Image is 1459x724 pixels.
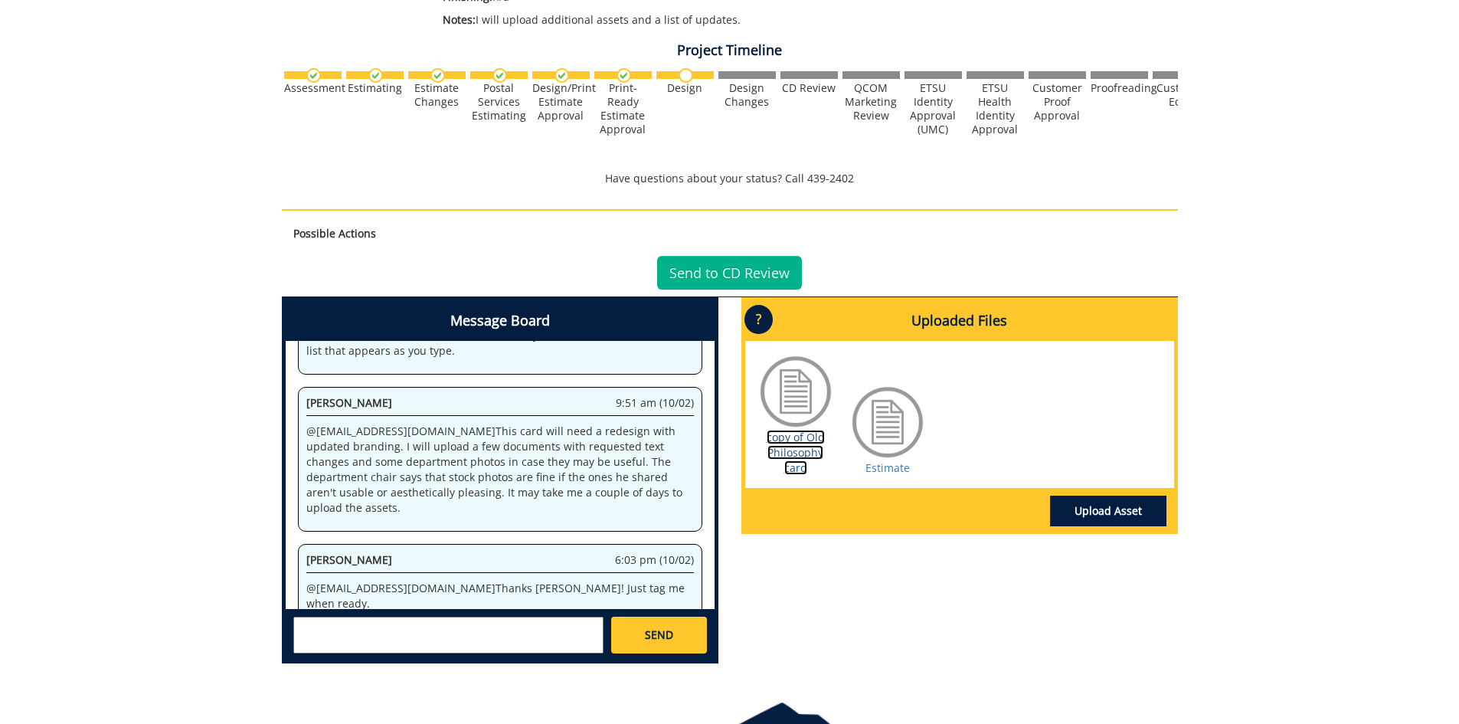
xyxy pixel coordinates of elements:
span: Notes: [443,12,476,27]
img: checkmark [430,68,445,83]
div: Proofreading [1091,81,1148,95]
span: [PERSON_NAME] [306,395,392,410]
a: SEND [611,617,706,654]
h4: Uploaded Files [745,301,1174,341]
span: SEND [645,627,673,643]
span: 9:51 am (10/02) [616,395,694,411]
a: Upload Asset [1050,496,1166,526]
a: Send to CD Review [657,256,802,290]
div: QCOM Marketing Review [842,81,900,123]
span: 6:03 pm (10/02) [615,552,694,568]
div: Customer Proof Approval [1029,81,1086,123]
div: Assessment [284,81,342,95]
img: checkmark [306,68,321,83]
img: checkmark [492,68,507,83]
p: @ [EMAIL_ADDRESS][DOMAIN_NAME] This card will need a redesign with updated branding. I will uploa... [306,424,694,516]
div: Design Changes [718,81,776,109]
p: I will upload additional assets and a list of updates. [443,12,1042,28]
h4: Project Timeline [282,43,1178,58]
textarea: messageToSend [293,617,604,654]
strong: Possible Actions [293,226,376,241]
h4: Message Board [286,301,715,341]
img: checkmark [617,68,631,83]
div: ETSU Health Identity Approval [967,81,1024,136]
div: Design/Print Estimate Approval [532,81,590,123]
div: Customer Edits [1153,81,1210,109]
div: Postal Services Estimating [470,81,528,123]
p: ? [744,305,773,334]
div: Estimating [346,81,404,95]
div: Print-Ready Estimate Approval [594,81,652,136]
p: Have questions about your status? Call 439-2402 [282,171,1178,186]
a: copy of Old Philosophy card [767,430,825,475]
a: Estimate [865,460,910,475]
p: @ [EMAIL_ADDRESS][DOMAIN_NAME] Thanks [PERSON_NAME]! Just tag me when ready. [306,581,694,611]
img: checkmark [554,68,569,83]
div: Estimate Changes [408,81,466,109]
div: ETSU Identity Approval (UMC) [905,81,962,136]
div: CD Review [780,81,838,95]
img: checkmark [368,68,383,83]
img: no [679,68,693,83]
span: [PERSON_NAME] [306,552,392,567]
div: Design [656,81,714,95]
